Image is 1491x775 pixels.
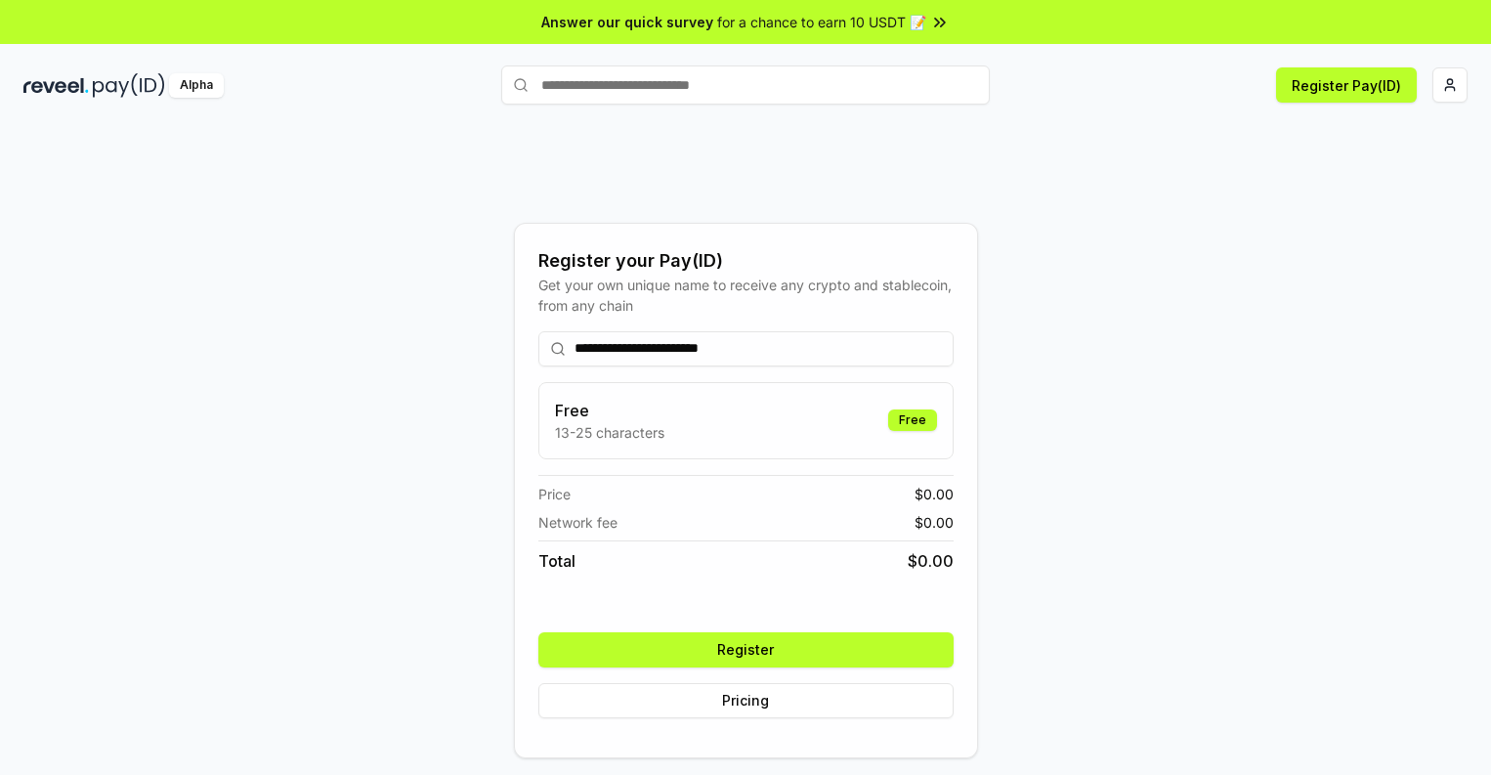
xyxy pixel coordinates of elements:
[888,409,937,431] div: Free
[717,12,926,32] span: for a chance to earn 10 USDT 📝
[169,73,224,98] div: Alpha
[538,549,575,573] span: Total
[538,512,618,533] span: Network fee
[93,73,165,98] img: pay_id
[915,512,954,533] span: $ 0.00
[555,422,664,443] p: 13-25 characters
[908,549,954,573] span: $ 0.00
[538,247,954,275] div: Register your Pay(ID)
[1276,67,1417,103] button: Register Pay(ID)
[538,275,954,316] div: Get your own unique name to receive any crypto and stablecoin, from any chain
[538,484,571,504] span: Price
[915,484,954,504] span: $ 0.00
[555,399,664,422] h3: Free
[538,683,954,718] button: Pricing
[538,632,954,667] button: Register
[23,73,89,98] img: reveel_dark
[541,12,713,32] span: Answer our quick survey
